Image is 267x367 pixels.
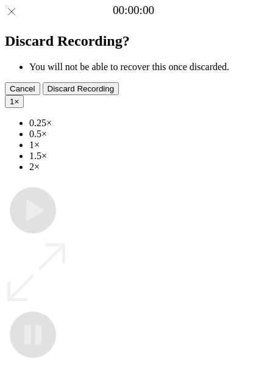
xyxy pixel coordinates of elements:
[5,82,40,95] button: Cancel
[113,4,154,17] a: 00:00:00
[29,118,262,129] li: 0.25×
[29,62,262,73] li: You will not be able to recover this once discarded.
[29,162,262,173] li: 2×
[10,97,14,106] span: 1
[29,151,262,162] li: 1.5×
[29,129,262,140] li: 0.5×
[29,140,262,151] li: 1×
[5,33,262,49] h2: Discard Recording?
[5,95,24,108] button: 1×
[43,82,119,95] button: Discard Recording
